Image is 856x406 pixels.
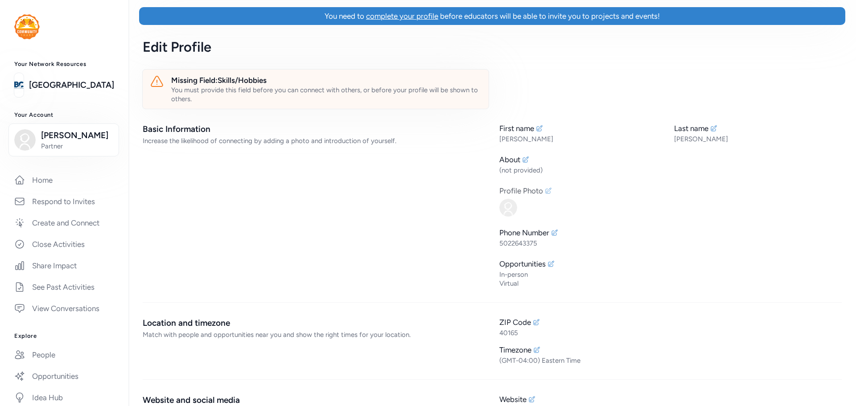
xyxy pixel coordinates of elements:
[499,135,667,144] div: [PERSON_NAME]
[499,227,549,238] div: Phone Number
[499,239,842,248] div: 5022643375
[171,86,481,103] div: You must provide this field before you can connect with others, or before your profile will be sh...
[499,185,543,196] div: Profile Photo
[14,332,114,340] h3: Explore
[14,61,114,68] h3: Your Network Resources
[14,14,40,39] img: logo
[499,394,527,405] div: Website
[499,279,842,288] div: Virtual
[143,317,485,329] div: Location and timezone
[142,69,489,109] a: Missing Field:Skills/HobbiesYou must provide this field before you can connect with others, or be...
[499,328,842,337] div: 40165
[499,166,842,175] div: (not provided)
[499,270,842,279] div: In-person
[7,277,121,297] a: See Past Activities
[7,366,121,386] a: Opportunities
[143,123,485,135] div: Basic Information
[143,330,485,339] div: Match with people and opportunities near you and show the right times for your location.
[8,123,119,156] button: [PERSON_NAME]Partner
[41,142,113,151] span: Partner
[7,234,121,254] a: Close Activities
[7,170,121,190] a: Home
[366,12,438,21] span: complete your profile
[143,39,842,55] div: Edit Profile
[171,75,481,86] div: Missing Field: Skills/Hobbies
[7,256,121,275] a: Share Impact
[41,129,113,142] span: [PERSON_NAME]
[499,123,534,134] div: First name
[14,75,24,95] img: logo
[674,135,842,144] div: [PERSON_NAME]
[143,136,485,145] div: Increase the likelihood of connecting by adding a photo and introduction of yourself.
[7,299,121,318] a: View Conversations
[325,11,660,21] div: You need to before educators will be able to invite you to projects and events!
[499,344,531,355] div: Timezone
[29,79,114,91] a: [GEOGRAPHIC_DATA]
[7,345,121,365] a: People
[499,154,520,165] div: About
[499,356,842,365] div: (GMT-04:00) Eastern Time
[14,111,114,119] h3: Your Account
[499,199,517,217] img: Avatar
[7,192,121,211] a: Respond to Invites
[7,213,121,233] a: Create and Connect
[499,317,531,328] div: ZIP Code
[499,258,546,269] div: Opportunities
[674,123,708,134] div: Last name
